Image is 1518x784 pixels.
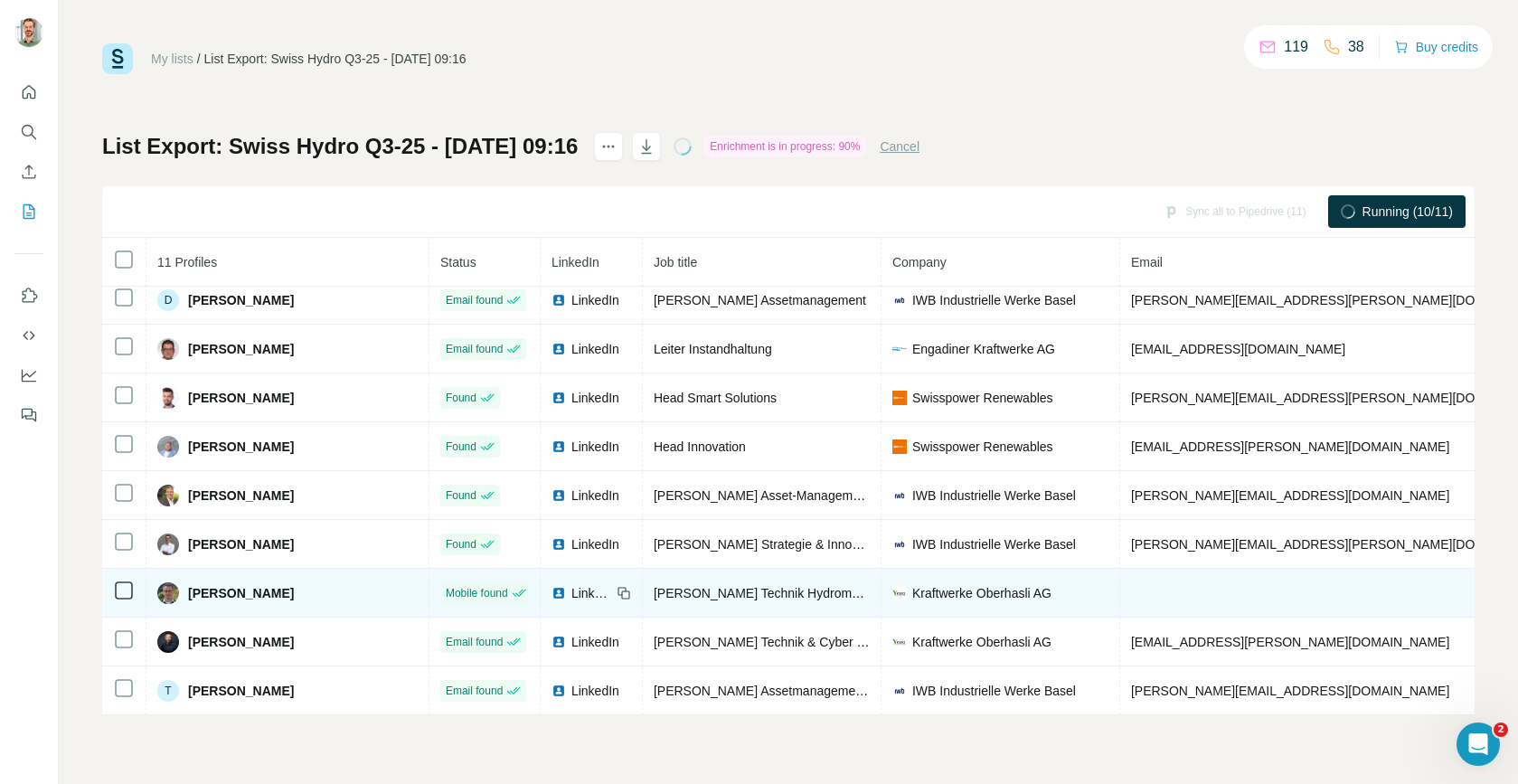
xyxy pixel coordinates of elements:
span: Kraftwerke Oberhasli AG [912,584,1051,602]
span: [PERSON_NAME] Assetmanagement [654,293,866,307]
span: LinkedIn [571,389,619,407]
span: LinkedIn [571,340,619,358]
span: Company [892,255,947,269]
img: company-logo [892,391,907,405]
img: LinkedIn logo [552,635,566,649]
span: LinkedIn [571,291,619,309]
img: company-logo [892,635,907,649]
span: [PERSON_NAME] [188,633,294,651]
span: Email found [446,634,503,650]
img: LinkedIn logo [552,537,566,552]
span: Running (10/11) [1362,203,1453,221]
iframe: Intercom live chat [1457,723,1500,766]
img: Avatar [157,436,179,458]
span: Head Innovation [654,439,746,454]
span: 2 [1494,723,1508,737]
span: Swisspower Renewables [912,438,1053,456]
span: [PERSON_NAME] [188,389,294,407]
a: My lists [151,52,193,66]
button: Buy credits [1394,34,1478,60]
span: Mobile found [446,585,508,601]
button: Dashboard [14,359,43,392]
div: List Export: Swiss Hydro Q3-25 - [DATE] 09:16 [204,50,467,68]
img: company-logo [892,586,907,600]
span: [PERSON_NAME] [188,340,294,358]
span: [PERSON_NAME] [188,535,294,553]
span: Head Smart Solutions [654,391,777,405]
img: Avatar [157,582,179,604]
span: LinkedIn [571,438,619,456]
span: Job title [654,255,697,269]
img: LinkedIn logo [552,293,566,307]
span: LinkedIn [571,633,619,651]
p: 119 [1284,36,1308,58]
span: LinkedIn [552,255,599,269]
h1: List Export: Swiss Hydro Q3-25 - [DATE] 09:16 [102,132,578,161]
div: T [157,680,179,702]
span: IWB Industrielle Werke Basel [912,486,1076,505]
img: company-logo [892,537,907,552]
img: LinkedIn logo [552,586,566,600]
span: [PERSON_NAME] [188,486,294,505]
span: [PERSON_NAME] Technik Hydromechanik [654,586,895,600]
img: Avatar [14,18,43,47]
button: Enrich CSV [14,156,43,188]
span: Email found [446,683,503,699]
span: IWB Industrielle Werke Basel [912,682,1076,700]
button: Feedback [14,399,43,431]
span: Found [446,536,476,553]
span: Swisspower Renewables [912,389,1053,407]
img: company-logo [892,684,907,698]
span: [PERSON_NAME][EMAIL_ADDRESS][DOMAIN_NAME] [1131,684,1449,698]
span: IWB Industrielle Werke Basel [912,535,1076,553]
button: Cancel [880,137,919,156]
span: [PERSON_NAME][EMAIL_ADDRESS][DOMAIN_NAME] [1131,488,1449,503]
span: LinkedIn [571,486,619,505]
li: / [197,50,201,68]
img: LinkedIn logo [552,684,566,698]
img: Avatar [157,387,179,409]
span: [PERSON_NAME] [188,682,294,700]
span: Email [1131,255,1163,269]
button: actions [594,132,623,161]
span: Email found [446,292,503,308]
button: Use Surfe API [14,319,43,352]
img: company-logo [892,488,907,503]
span: [PERSON_NAME] Technik & Cyber Security (CISO) [654,635,946,649]
span: Found [446,487,476,504]
button: Search [14,116,43,148]
button: Use Surfe on LinkedIn [14,279,43,312]
img: Avatar [157,534,179,555]
span: LinkedIn [571,584,611,602]
img: LinkedIn logo [552,391,566,405]
img: company-logo [892,342,907,356]
span: 11 Profiles [157,255,217,269]
div: D [157,289,179,311]
span: LinkedIn [571,535,619,553]
span: [PERSON_NAME] Asset-Management hydraulische Kraftwerke [654,488,1009,503]
span: [PERSON_NAME] [188,584,294,602]
img: LinkedIn logo [552,439,566,454]
span: LinkedIn [571,682,619,700]
span: [PERSON_NAME] [188,291,294,309]
span: IWB Industrielle Werke Basel [912,291,1076,309]
span: [EMAIL_ADDRESS][PERSON_NAME][DOMAIN_NAME] [1131,439,1449,454]
span: [PERSON_NAME] [188,438,294,456]
span: Found [446,390,476,406]
span: [EMAIL_ADDRESS][DOMAIN_NAME] [1131,342,1345,356]
span: Kraftwerke Oberhasli AG [912,633,1051,651]
span: Found [446,439,476,455]
span: [PERSON_NAME] Strategie & Innovation [654,537,886,552]
button: My lists [14,195,43,228]
img: Surfe Logo [102,43,133,74]
button: Quick start [14,76,43,109]
img: company-logo [892,293,907,307]
img: Avatar [157,631,179,653]
span: Email found [446,341,503,357]
span: [EMAIL_ADDRESS][PERSON_NAME][DOMAIN_NAME] [1131,635,1449,649]
div: Enrichment is in progress: 90% [704,136,865,157]
img: LinkedIn logo [552,342,566,356]
span: Engadiner Kraftwerke AG [912,340,1055,358]
span: Leiter Instandhaltung [654,342,772,356]
p: 38 [1348,36,1364,58]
